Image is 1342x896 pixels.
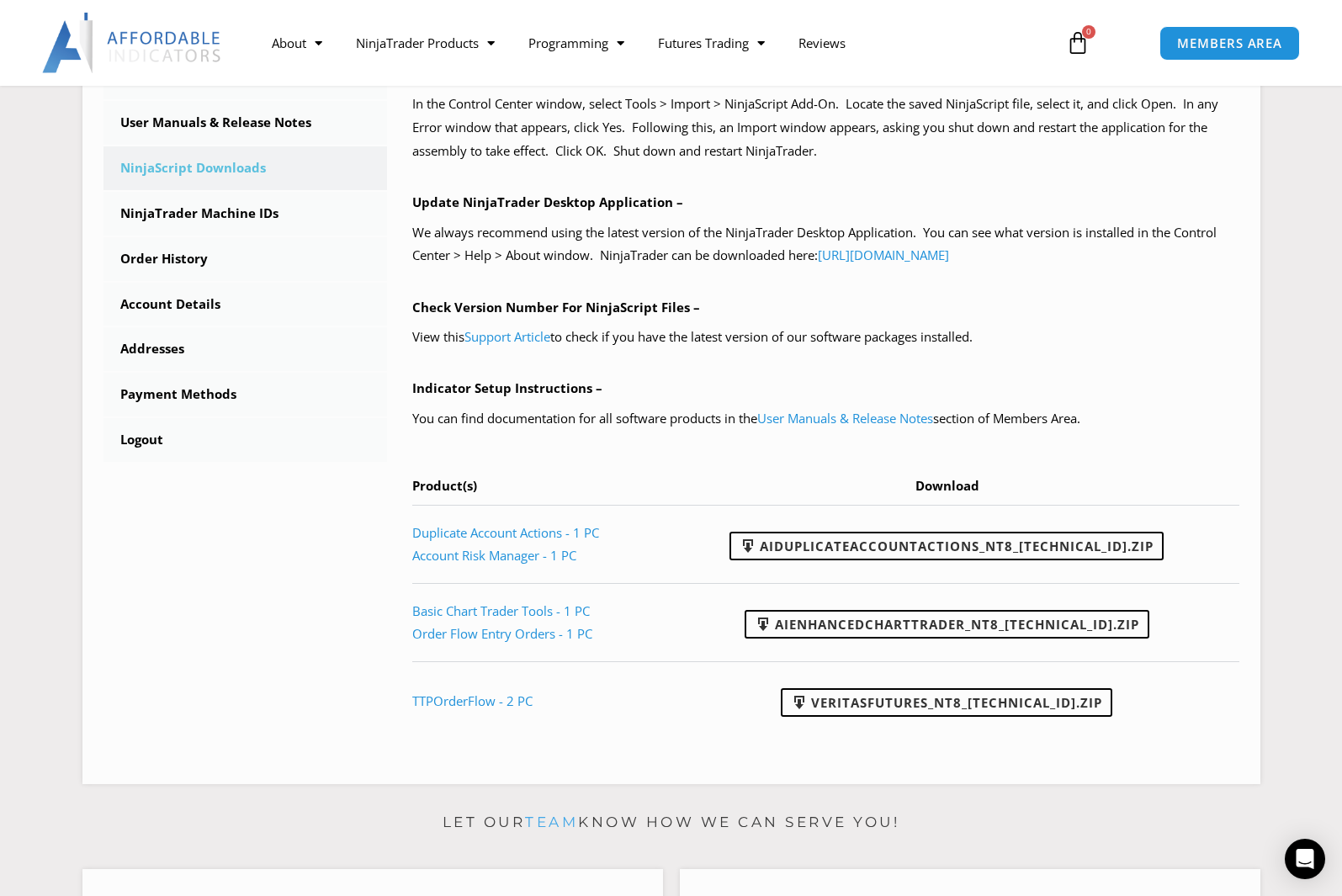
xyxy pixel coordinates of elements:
a: Addresses [103,327,388,371]
img: LogoAI | Affordable Indicators – NinjaTrader [42,13,223,73]
a: Account Risk Manager - 1 PC [412,547,576,564]
span: MEMBERS AREA [1177,37,1282,50]
a: NinjaScript Downloads [103,146,388,190]
a: [URL][DOMAIN_NAME] [818,247,949,263]
p: In the Control Center window, select Tools > Import > NinjaScript Add-On. Locate the saved NinjaS... [412,93,1239,163]
p: Let our know how we can serve you! [82,809,1260,836]
a: Order Flow Entry Orders - 1 PC [412,625,592,642]
nav: Account pages [103,56,388,462]
a: NinjaTrader Machine IDs [103,192,388,236]
b: Indicator Setup Instructions – [412,379,602,396]
a: Programming [512,24,641,62]
a: NinjaTrader Products [339,24,512,62]
a: MEMBERS AREA [1159,26,1300,61]
a: Basic Chart Trader Tools - 1 PC [412,602,590,619]
a: Duplicate Account Actions - 1 PC [412,524,599,541]
span: Download [915,477,979,494]
p: You can find documentation for all software products in the section of Members Area. [412,407,1239,431]
b: Check Version Number For NinjaScript Files – [412,299,700,315]
a: Account Details [103,283,388,326]
a: 0 [1041,19,1115,67]
a: Support Article [464,328,550,345]
nav: Menu [255,24,1047,62]
a: Order History [103,237,388,281]
a: Reviews [782,24,862,62]
a: AIEnhancedChartTrader_NT8_[TECHNICAL_ID].zip [745,610,1149,639]
span: Product(s) [412,477,477,494]
a: About [255,24,339,62]
a: Logout [103,418,388,462]
a: AIDuplicateAccountActions_NT8_[TECHNICAL_ID].zip [729,532,1164,560]
a: User Manuals & Release Notes [103,101,388,145]
b: Update NinjaTrader Desktop Application – [412,194,683,210]
span: 0 [1082,25,1095,39]
a: TTPOrderFlow - 2 PC [412,692,533,709]
p: We always recommend using the latest version of the NinjaTrader Desktop Application. You can see ... [412,221,1239,268]
a: User Manuals & Release Notes [757,410,933,427]
a: Futures Trading [641,24,782,62]
a: VeritasFutures_NT8_[TECHNICAL_ID].zip [781,688,1112,717]
a: Payment Methods [103,373,388,416]
div: Open Intercom Messenger [1285,839,1325,879]
a: team [525,814,578,830]
p: View this to check if you have the latest version of our software packages installed. [412,326,1239,349]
